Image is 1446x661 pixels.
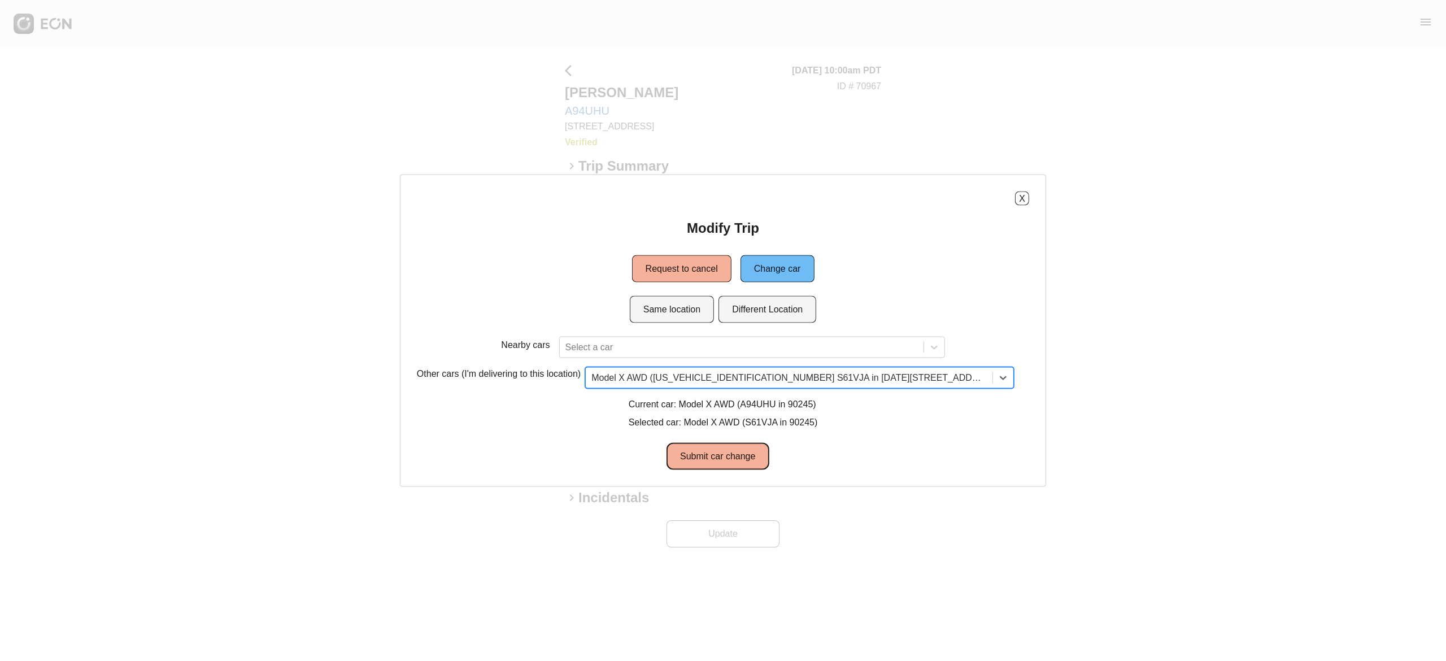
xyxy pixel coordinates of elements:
p: Nearby cars [501,338,550,352]
p: Selected car: Model X AWD (S61VJA in 90245) [629,416,818,429]
button: Different Location [718,296,816,323]
p: Current car: Model X AWD (A94UHU in 90245) [629,398,818,411]
h2: Modify Trip [687,219,759,237]
button: X [1015,192,1029,206]
button: Change car [741,255,815,282]
button: Request to cancel [632,255,731,282]
button: Same location [630,296,714,323]
p: Other cars (I'm delivering to this location) [417,367,581,384]
button: Submit car change [667,443,769,470]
